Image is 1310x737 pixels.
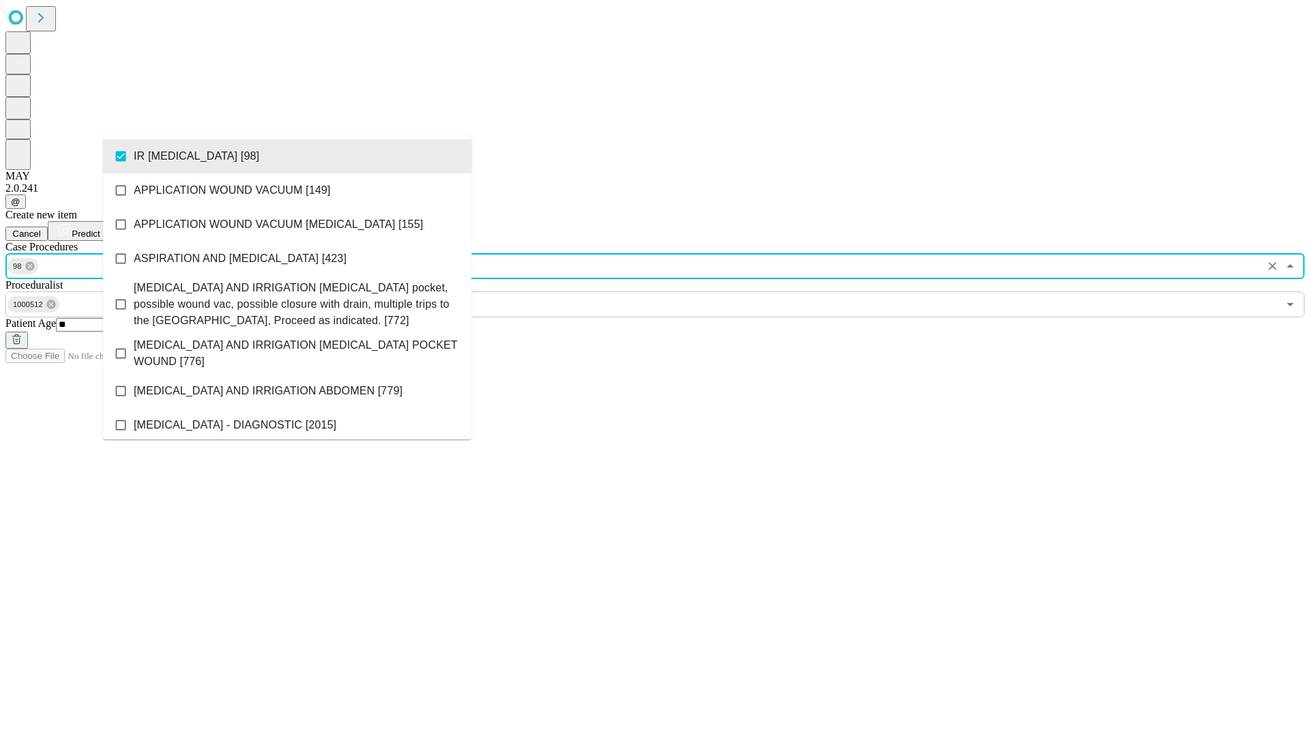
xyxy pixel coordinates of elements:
[8,259,27,274] span: 98
[134,417,336,433] span: [MEDICAL_DATA] - DIAGNOSTIC [2015]
[5,170,1305,182] div: MAY
[134,337,461,370] span: [MEDICAL_DATA] AND IRRIGATION [MEDICAL_DATA] POCKET WOUND [776]
[134,383,403,399] span: [MEDICAL_DATA] AND IRRIGATION ABDOMEN [779]
[1281,257,1300,276] button: Close
[1263,257,1282,276] button: Clear
[134,280,461,329] span: [MEDICAL_DATA] AND IRRIGATION [MEDICAL_DATA] pocket, possible wound vac, possible closure with dr...
[134,182,330,199] span: APPLICATION WOUND VACUUM [149]
[11,197,20,207] span: @
[12,229,41,239] span: Cancel
[5,241,78,252] span: Scheduled Procedure
[8,296,59,313] div: 1000512
[5,194,26,209] button: @
[72,229,100,239] span: Predict
[134,216,423,233] span: APPLICATION WOUND VACUUM [MEDICAL_DATA] [155]
[5,317,56,329] span: Patient Age
[5,227,48,241] button: Cancel
[8,297,48,313] span: 1000512
[1281,295,1300,314] button: Open
[48,221,111,241] button: Predict
[5,209,77,220] span: Create new item
[5,182,1305,194] div: 2.0.241
[8,258,38,274] div: 98
[134,250,347,267] span: ASPIRATION AND [MEDICAL_DATA] [423]
[5,279,63,291] span: Proceduralist
[134,148,259,164] span: IR [MEDICAL_DATA] [98]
